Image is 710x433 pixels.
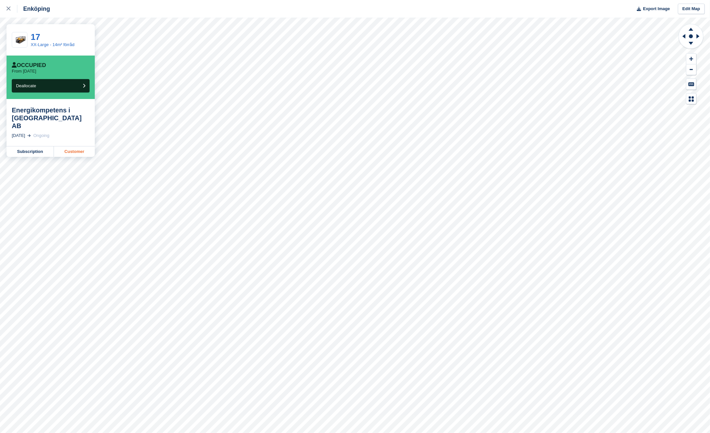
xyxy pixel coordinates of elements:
a: Subscription [7,146,54,157]
div: Ongoing [33,132,49,139]
button: Keyboard Shortcuts [686,79,696,90]
p: From [DATE] [12,69,36,74]
a: XX-Large - 14m² förråd [31,42,75,47]
button: Zoom Out [686,64,696,75]
span: Deallocate [16,83,36,88]
div: Enköping [17,5,50,13]
div: Energikompetens i [GEOGRAPHIC_DATA] AB [12,106,90,130]
a: Edit Map [678,4,705,14]
button: Map Legend [686,93,696,104]
button: Deallocate [12,79,90,92]
button: Export Image [633,4,670,14]
a: 17 [31,32,40,42]
span: Export Image [643,6,670,12]
a: Customer [54,146,95,157]
div: [DATE] [12,132,25,139]
img: arrow-right-light-icn-cde0832a797a2874e46488d9cf13f60e5c3a73dbe684e267c42b8395dfbc2abf.svg [27,134,31,137]
img: _prc-large_final%20(1).png [12,35,27,45]
div: Occupied [12,62,46,69]
button: Zoom In [686,54,696,64]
